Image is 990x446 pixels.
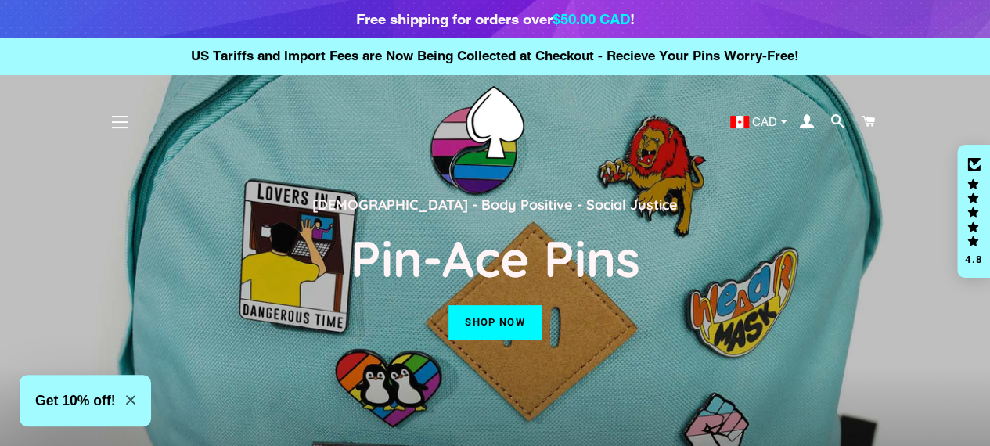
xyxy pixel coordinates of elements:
div: Free shipping for orders over ! [356,8,635,30]
h2: Pin-Ace Pins [115,227,875,290]
span: CAD [752,116,777,128]
p: [DEMOGRAPHIC_DATA] - Body Positive - Social Justice [115,193,875,215]
div: 4.8 [964,254,983,264]
a: Shop now [448,305,541,340]
span: $50.00 CAD [553,10,630,27]
img: Pin-Ace [466,86,524,159]
div: Click to open Judge.me floating reviews tab [957,145,990,278]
